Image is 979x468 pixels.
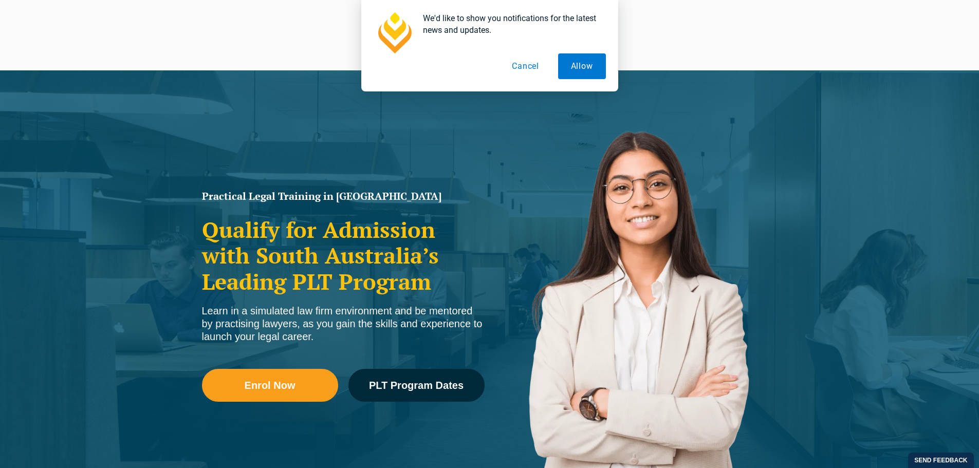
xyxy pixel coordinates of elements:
div: Learn in a simulated law firm environment and be mentored by practising lawyers, as you gain the ... [202,305,485,343]
button: Cancel [499,53,552,79]
button: Allow [558,53,606,79]
h2: Qualify for Admission with South Australia’s Leading PLT Program [202,217,485,294]
div: We'd like to show you notifications for the latest news and updates. [415,12,606,36]
span: PLT Program Dates [369,380,464,390]
h1: Practical Legal Training in [GEOGRAPHIC_DATA] [202,191,485,201]
span: Enrol Now [245,380,295,390]
a: PLT Program Dates [348,369,485,402]
img: notification icon [374,12,415,53]
a: Enrol Now [202,369,338,402]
